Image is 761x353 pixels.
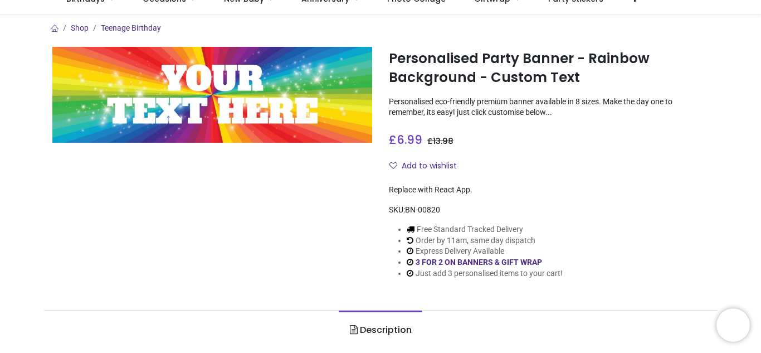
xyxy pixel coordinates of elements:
[101,23,161,32] a: Teenage Birthday
[407,235,563,246] li: Order by 11am, same day dispatch
[433,136,453,147] span: 13.98
[389,96,709,118] p: Personalised eco-friendly premium banner available in 8 sizes. Make the day one to remember, its ...
[427,136,453,147] span: £
[389,162,397,170] i: Add to wishlist
[716,308,750,342] iframe: Brevo live chat
[389,157,466,176] button: Add to wishlistAdd to wishlist
[389,49,709,88] h1: Personalised Party Banner - Rainbow Background - Custom Text
[407,268,563,279] li: Just add 3 personalised items to your cart!
[339,311,422,350] a: Description
[407,224,563,235] li: Free Standard Tracked Delivery
[397,132,422,148] span: 6.99
[71,23,89,32] a: Shop
[407,246,563,257] li: Express Delivery Available
[405,205,440,214] span: BN-00820
[389,185,709,196] div: Replace with React App.
[416,258,542,267] a: 3 FOR 2 ON BANNERS & GIFT WRAP
[389,132,422,148] span: £
[389,205,709,216] div: SKU:
[52,47,373,143] img: Personalised Party Banner - Rainbow Background - Custom Text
